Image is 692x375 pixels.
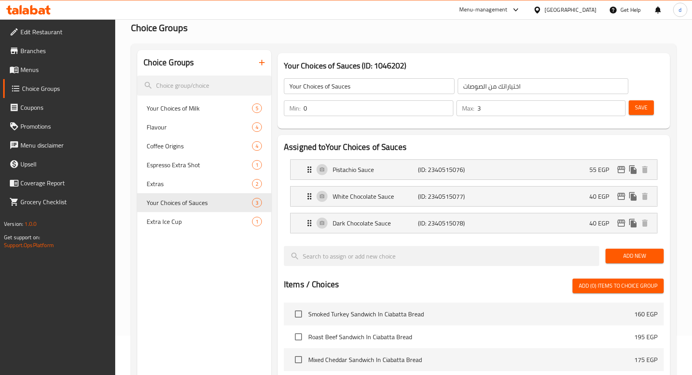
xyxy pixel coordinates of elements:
a: Upsell [3,155,116,174]
p: Min: [289,103,300,113]
button: delete [639,190,651,202]
p: 195 EGP [634,332,657,342]
div: Choices [252,103,262,113]
p: 160 EGP [634,309,657,319]
div: Expand [291,187,657,206]
a: Coupons [3,98,116,117]
span: 5 [252,105,261,112]
p: 40 EGP [589,218,615,228]
p: 40 EGP [589,192,615,201]
span: Select choice [290,306,307,322]
span: Get support on: [4,232,40,242]
input: search [137,76,271,96]
button: delete [639,217,651,229]
p: (ID: 2340515078) [418,218,475,228]
a: Coverage Report [3,174,116,192]
span: Your Choices of Milk [147,103,252,113]
h3: Your Choices of Sauces (ID: 1046202) [284,59,664,72]
a: Grocery Checklist [3,192,116,211]
div: Extra Ice Cup1 [137,212,271,231]
button: duplicate [627,164,639,175]
div: Expand [291,213,657,233]
span: 1 [252,218,261,225]
span: Select choice [290,351,307,368]
a: Menus [3,60,116,79]
a: Choice Groups [3,79,116,98]
div: Choices [252,122,262,132]
li: Expand [284,183,664,210]
button: duplicate [627,217,639,229]
div: Choices [252,217,262,226]
span: Version: [4,219,23,229]
div: Extras2 [137,174,271,193]
span: Mixed Cheddar Sandwich In Ciabatta Bread [308,355,634,364]
span: Grocery Checklist [20,197,109,207]
span: Extras [147,179,252,188]
span: Roast Beef Sandwich In Ciabatta Bread [308,332,634,342]
span: Upsell [20,159,109,169]
div: Espresso Extra Shot1 [137,155,271,174]
span: Coupons [20,103,109,112]
h2: Choice Groups [144,57,194,68]
button: edit [615,190,627,202]
span: 3 [252,199,261,207]
button: edit [615,164,627,175]
span: 1 [252,161,261,169]
p: (ID: 2340515076) [418,165,475,174]
div: Menu-management [459,5,508,15]
span: Coffee Origins [147,141,252,151]
span: Promotions [20,122,109,131]
p: Pistachio Sauce [333,165,418,174]
span: Branches [20,46,109,55]
button: Add (0) items to choice group [572,279,664,293]
button: delete [639,164,651,175]
span: 2 [252,180,261,188]
li: Expand [284,156,664,183]
button: edit [615,217,627,229]
span: 4 [252,124,261,131]
p: (ID: 2340515077) [418,192,475,201]
div: Choices [252,141,262,151]
span: 1.0.0 [24,219,37,229]
div: Coffee Origins4 [137,137,271,155]
div: Flavour4 [137,118,271,137]
span: Menu disclaimer [20,140,109,150]
button: Add New [605,249,664,263]
span: 4 [252,142,261,150]
div: Your Choices of Milk5 [137,99,271,118]
span: Smoked Turkey Sandwich In Ciabatta Bread [308,309,634,319]
li: Expand [284,210,664,236]
span: Coverage Report [20,178,109,188]
p: 175 EGP [634,355,657,364]
p: White Chocolate Sauce [333,192,418,201]
button: duplicate [627,190,639,202]
h2: Assigned to Your Choices of Sauces [284,141,664,153]
span: Your Choices of Sauces [147,198,252,207]
span: Select choice [290,329,307,345]
span: Extra Ice Cup [147,217,252,226]
a: Branches [3,41,116,60]
p: Dark Chocolate Sauce [333,218,418,228]
span: Choice Groups [22,84,109,93]
span: Menus [20,65,109,74]
input: search [284,246,599,266]
div: Choices [252,198,262,207]
div: Your Choices of Sauces3 [137,193,271,212]
span: Add New [612,251,657,261]
span: d [679,6,681,14]
a: Edit Restaurant [3,22,116,41]
a: Support.OpsPlatform [4,240,54,250]
div: Expand [291,160,657,179]
span: Flavour [147,122,252,132]
span: Espresso Extra Shot [147,160,252,170]
button: Save [629,100,654,115]
div: [GEOGRAPHIC_DATA] [545,6,596,14]
a: Menu disclaimer [3,136,116,155]
span: Save [635,103,648,113]
a: Promotions [3,117,116,136]
p: 55 EGP [589,165,615,174]
span: Add (0) items to choice group [579,281,657,291]
p: Max: [462,103,474,113]
span: Edit Restaurant [20,27,109,37]
span: Choice Groups [131,19,188,37]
